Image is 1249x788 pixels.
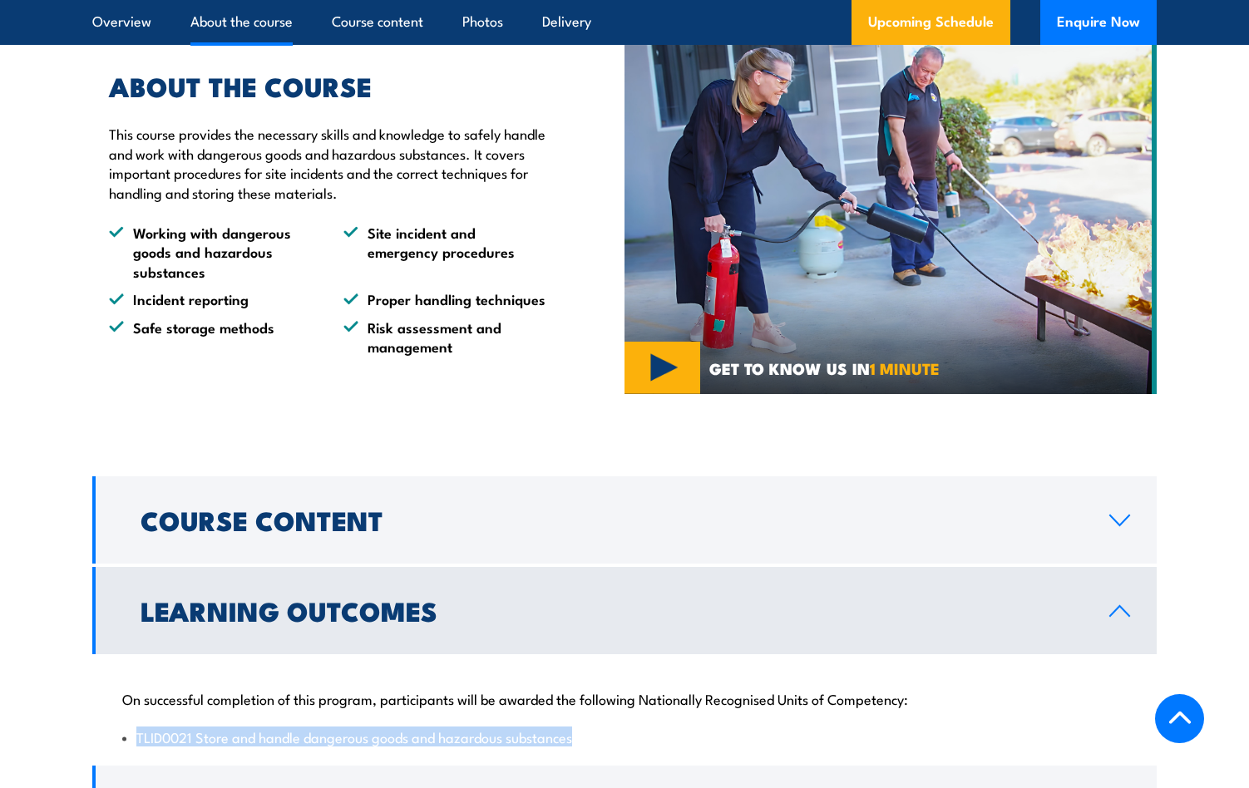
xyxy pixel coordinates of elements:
li: Site incident and emergency procedures [343,223,548,281]
li: Working with dangerous goods and hazardous substances [109,223,313,281]
a: Learning Outcomes [92,567,1157,654]
h2: Learning Outcomes [141,598,1083,622]
h2: ABOUT THE COURSE [109,74,548,97]
li: Incident reporting [109,289,313,308]
span: GET TO KNOW US IN [709,361,940,376]
li: Safe storage methods [109,318,313,357]
strong: 1 MINUTE [870,356,940,380]
img: Fire Safety Training [624,37,1157,394]
a: Course Content [92,476,1157,564]
p: On successful completion of this program, participants will be awarded the following Nationally R... [122,690,1127,707]
p: This course provides the necessary skills and knowledge to safely handle and work with dangerous ... [109,124,548,202]
li: Risk assessment and management [343,318,548,357]
li: TLID0021 Store and handle dangerous goods and hazardous substances [122,727,1127,746]
li: Proper handling techniques [343,289,548,308]
h2: Course Content [141,508,1083,531]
